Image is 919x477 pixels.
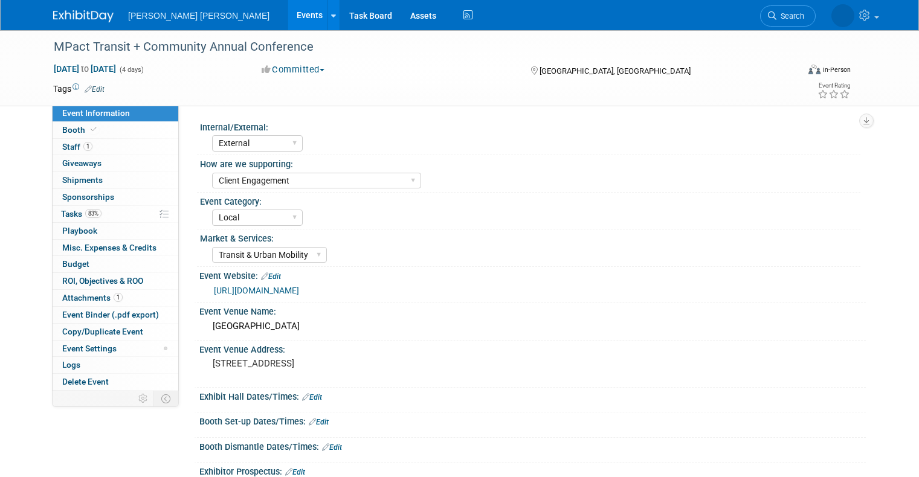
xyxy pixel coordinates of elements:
img: Kelly Graber [831,4,854,27]
span: 1 [83,142,92,151]
a: Event Settings [53,341,178,357]
a: ROI, Objectives & ROO [53,273,178,289]
span: Playbook [62,226,97,235]
a: Copy/Duplicate Event [53,324,178,340]
span: Misc. Expenses & Credits [62,243,156,252]
span: Delete Event [62,377,109,386]
div: Market & Services: [200,229,860,245]
a: Event Information [53,105,178,121]
span: to [79,64,91,74]
a: Tasks83% [53,206,178,222]
span: Giveaways [62,158,102,168]
span: 1 [114,293,123,302]
a: Event Binder (.pdf export) [53,307,178,323]
span: Event Information [62,108,130,118]
a: Misc. Expenses & Credits [53,240,178,256]
div: MPact Transit + Community Annual Conference [50,36,783,58]
span: Event Binder (.pdf export) [62,310,159,319]
span: Modified Layout [164,347,167,350]
a: Booth [53,122,178,138]
span: Booth [62,125,99,135]
span: Event Settings [62,344,117,353]
a: Staff1 [53,139,178,155]
a: Logs [53,357,178,373]
span: Logs [62,360,80,370]
span: ROI, Objectives & ROO [62,276,143,286]
span: [PERSON_NAME] [PERSON_NAME] [128,11,269,21]
a: Budget [53,256,178,272]
td: Personalize Event Tab Strip [133,391,154,406]
td: Tags [53,83,105,95]
span: Budget [62,259,89,269]
div: In-Person [822,65,851,74]
span: Staff [62,142,92,152]
div: Event Category: [200,193,860,208]
a: Edit [322,443,342,452]
div: Event Rating [817,83,850,89]
a: Edit [309,418,329,426]
div: Event Venue Name: [199,303,866,318]
i: Booth reservation complete [91,126,97,133]
a: Search [760,5,816,27]
span: (4 days) [118,66,144,74]
td: Toggle Event Tabs [154,391,179,406]
span: Attachments [62,293,123,303]
span: Copy/Duplicate Event [62,327,143,336]
span: Shipments [62,175,103,185]
pre: [STREET_ADDRESS] [213,358,464,369]
a: Playbook [53,223,178,239]
img: ExhibitDay [53,10,114,22]
div: Booth Dismantle Dates/Times: [199,438,866,453]
div: Booth Set-up Dates/Times: [199,412,866,428]
div: Exhibit Hall Dates/Times: [199,388,866,403]
a: Giveaways [53,155,178,171]
span: [DATE] [DATE] [53,63,117,74]
div: Event Format [733,63,851,81]
span: [GEOGRAPHIC_DATA], [GEOGRAPHIC_DATA] [540,66,691,75]
a: Edit [285,468,305,476]
img: Format-Inperson.png [808,65,821,74]
a: Shipments [53,172,178,188]
span: Sponsorships [62,192,114,202]
span: Tasks [61,209,102,219]
a: Edit [85,85,105,94]
div: [GEOGRAPHIC_DATA] [208,317,857,336]
a: Edit [261,272,281,281]
a: Attachments1 [53,290,178,306]
span: 83% [85,209,102,218]
a: [URL][DOMAIN_NAME] [214,286,299,295]
div: Event Website: [199,267,866,283]
span: Search [776,11,804,21]
a: Delete Event [53,374,178,390]
div: Event Venue Address: [199,341,866,356]
a: Sponsorships [53,189,178,205]
div: Internal/External: [200,118,860,133]
div: How are we supporting: [200,155,860,170]
a: Edit [302,393,322,402]
button: Committed [257,63,329,76]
